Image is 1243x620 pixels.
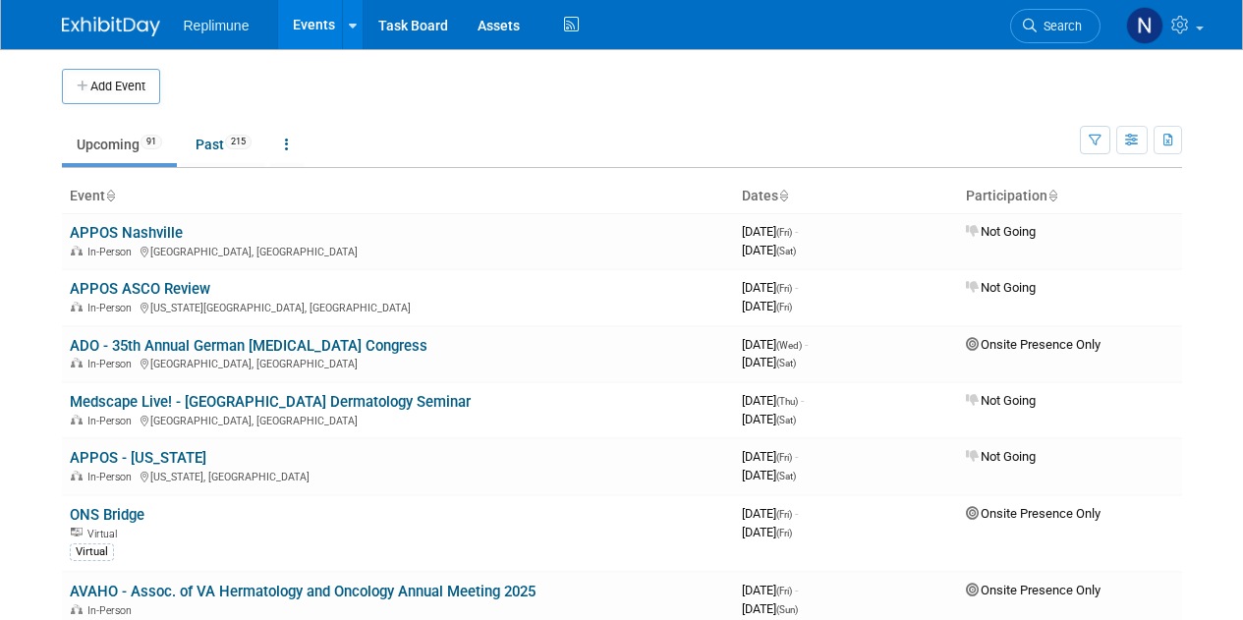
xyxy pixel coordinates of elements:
span: [DATE] [742,449,798,464]
div: [US_STATE], [GEOGRAPHIC_DATA] [70,468,726,483]
img: In-Person Event [71,604,83,614]
span: [DATE] [742,393,804,408]
img: In-Person Event [71,415,83,424]
span: [DATE] [742,355,796,369]
button: Add Event [62,69,160,104]
span: [DATE] [742,280,798,295]
span: In-Person [87,415,138,427]
span: [DATE] [742,224,798,239]
span: [DATE] [742,299,792,313]
img: In-Person Event [71,246,83,255]
a: Past215 [181,126,266,163]
span: (Fri) [776,302,792,312]
span: - [795,280,798,295]
span: Search [1037,19,1082,33]
span: (Sat) [776,471,796,481]
a: Search [1010,9,1101,43]
span: 215 [225,135,252,149]
span: Not Going [966,280,1036,295]
span: (Fri) [776,528,792,538]
a: Sort by Event Name [105,188,115,203]
div: [GEOGRAPHIC_DATA], [GEOGRAPHIC_DATA] [70,243,726,258]
span: 91 [141,135,162,149]
span: [DATE] [742,583,798,597]
div: Virtual [70,543,114,561]
span: [DATE] [742,601,798,616]
span: (Fri) [776,283,792,294]
a: ADO - 35th Annual German [MEDICAL_DATA] Congress [70,337,427,355]
span: In-Person [87,358,138,370]
th: Participation [958,180,1182,213]
th: Event [62,180,734,213]
span: - [795,506,798,521]
a: AVAHO - Assoc. of VA Hermatology and Oncology Annual Meeting 2025 [70,583,536,600]
img: In-Person Event [71,471,83,480]
span: Not Going [966,224,1036,239]
span: [DATE] [742,506,798,521]
span: Onsite Presence Only [966,337,1101,352]
img: Nicole Schaeffner [1126,7,1163,44]
span: (Sat) [776,246,796,256]
span: In-Person [87,246,138,258]
a: APPOS ASCO Review [70,280,210,298]
span: - [795,449,798,464]
span: In-Person [87,604,138,617]
span: Onsite Presence Only [966,506,1101,521]
span: Replimune [184,18,250,33]
span: Onsite Presence Only [966,583,1101,597]
span: (Fri) [776,586,792,596]
span: Virtual [87,528,123,540]
span: [DATE] [742,525,792,539]
span: - [801,393,804,408]
span: (Fri) [776,227,792,238]
span: Not Going [966,393,1036,408]
img: Virtual Event [71,528,83,537]
div: [GEOGRAPHIC_DATA], [GEOGRAPHIC_DATA] [70,355,726,370]
span: (Sun) [776,604,798,615]
a: Sort by Participation Type [1047,188,1057,203]
span: (Fri) [776,452,792,463]
a: Upcoming91 [62,126,177,163]
span: [DATE] [742,243,796,257]
span: (Sat) [776,415,796,425]
span: (Wed) [776,340,802,351]
span: (Thu) [776,396,798,407]
span: - [805,337,808,352]
span: In-Person [87,302,138,314]
span: In-Person [87,471,138,483]
span: [DATE] [742,337,808,352]
span: (Fri) [776,509,792,520]
a: Sort by Start Date [778,188,788,203]
a: APPOS Nashville [70,224,183,242]
a: Medscape Live! - [GEOGRAPHIC_DATA] Dermatology Seminar [70,393,471,411]
span: [DATE] [742,468,796,482]
a: ONS Bridge [70,506,144,524]
img: ExhibitDay [62,17,160,36]
span: [DATE] [742,412,796,426]
img: In-Person Event [71,302,83,311]
a: APPOS - [US_STATE] [70,449,206,467]
span: (Sat) [776,358,796,368]
div: [GEOGRAPHIC_DATA], [GEOGRAPHIC_DATA] [70,412,726,427]
span: - [795,583,798,597]
img: In-Person Event [71,358,83,367]
span: - [795,224,798,239]
span: Not Going [966,449,1036,464]
div: [US_STATE][GEOGRAPHIC_DATA], [GEOGRAPHIC_DATA] [70,299,726,314]
th: Dates [734,180,958,213]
